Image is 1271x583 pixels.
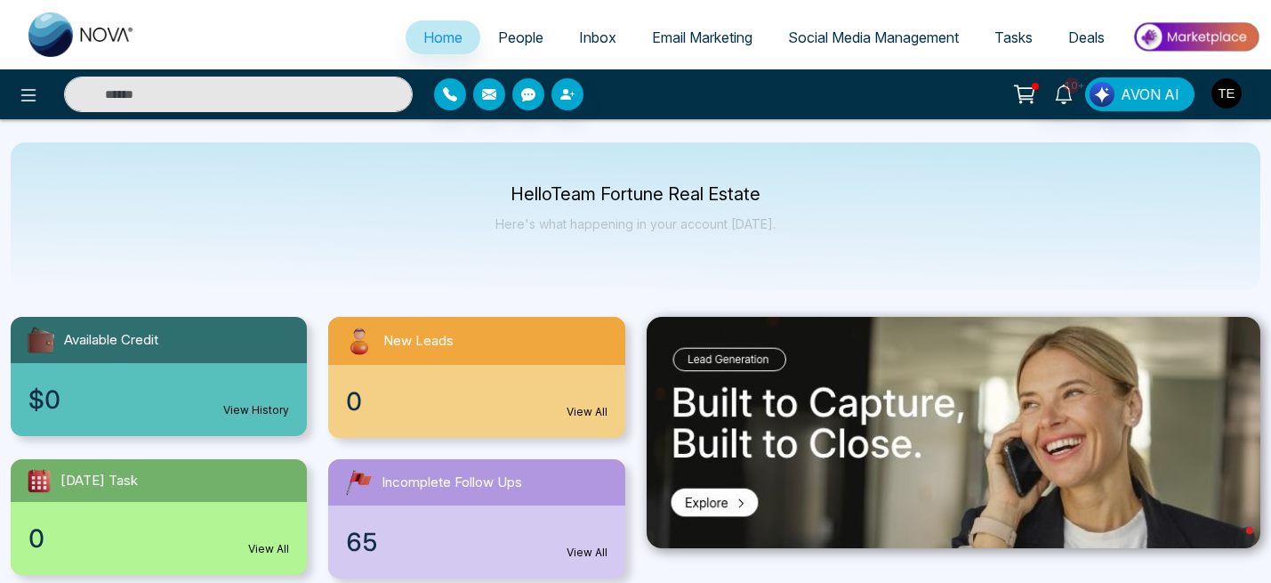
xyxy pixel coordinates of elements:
a: Email Marketing [634,20,770,54]
p: Hello Team Fortune Real Estate [495,187,776,202]
span: Home [423,28,463,46]
a: View All [567,545,607,561]
a: Incomplete Follow Ups65View All [318,459,635,579]
iframe: Intercom live chat [1211,522,1253,565]
span: Inbox [579,28,616,46]
p: Here's what happening in your account [DATE]. [495,216,776,231]
span: People [498,28,543,46]
span: New Leads [383,331,454,352]
span: 0 [346,383,362,420]
span: Incomplete Follow Ups [382,473,522,493]
img: User Avatar [1211,78,1242,109]
span: Tasks [994,28,1033,46]
span: Available Credit [64,330,158,351]
a: Home [406,20,480,54]
span: $0 [28,381,60,418]
a: 10+ [1042,77,1085,109]
span: 10+ [1064,77,1080,93]
a: New Leads0View All [318,317,635,438]
span: AVON AI [1121,84,1179,105]
span: 65 [346,523,378,561]
img: availableCredit.svg [25,324,57,356]
img: followUps.svg [342,466,374,498]
a: Social Media Management [770,20,977,54]
img: . [647,317,1261,548]
img: newLeads.svg [342,324,376,358]
img: Lead Flow [1090,82,1114,107]
span: [DATE] Task [60,471,138,491]
a: Tasks [977,20,1050,54]
span: Deals [1068,28,1105,46]
span: Email Marketing [652,28,752,46]
span: Social Media Management [788,28,959,46]
button: AVON AI [1085,77,1195,111]
img: Market-place.gif [1131,17,1260,57]
img: todayTask.svg [25,466,53,495]
a: View All [248,541,289,557]
a: Inbox [561,20,634,54]
a: View History [223,402,289,418]
img: Nova CRM Logo [28,12,135,57]
a: View All [567,404,607,420]
a: People [480,20,561,54]
a: Deals [1050,20,1122,54]
span: 0 [28,520,44,557]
